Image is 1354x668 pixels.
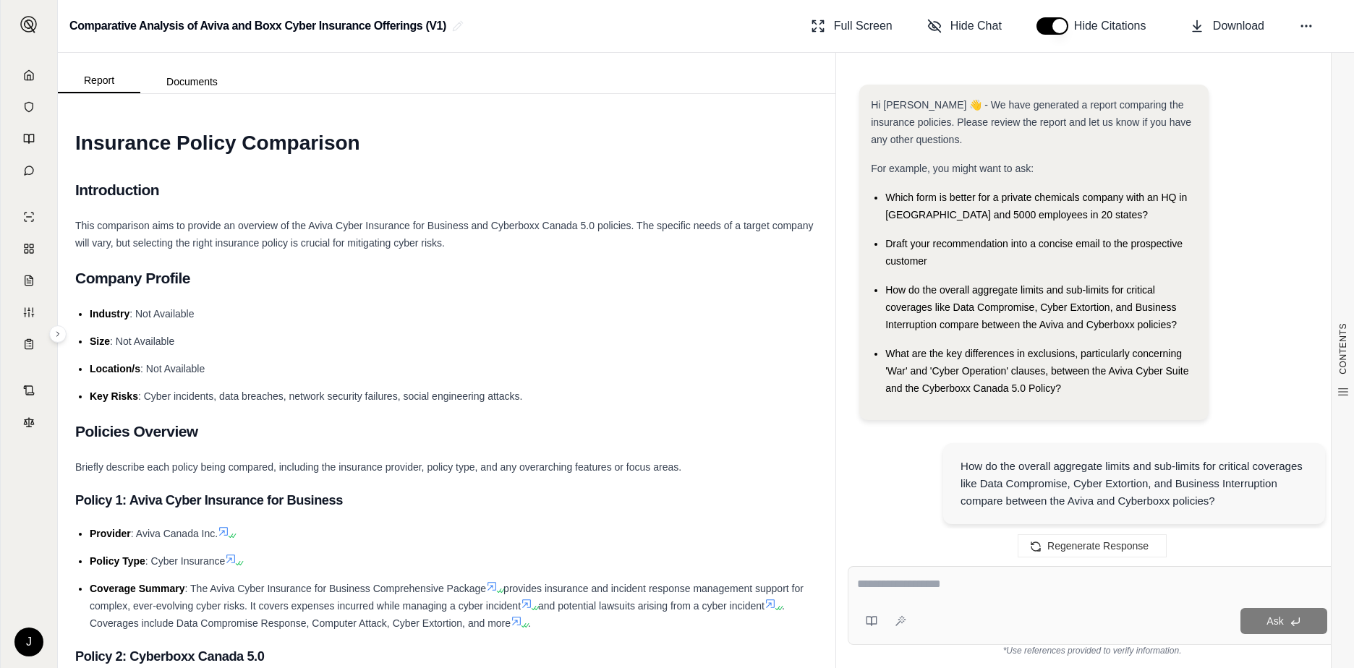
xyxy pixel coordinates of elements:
[90,583,804,612] span: provides insurance and incident response management support for complex, ever-evolving cyber risk...
[69,13,446,39] h2: Comparative Analysis of Aviva and Boxx Cyber Insurance Offerings (V1)
[1184,12,1270,40] button: Download
[871,163,1034,174] span: For example, you might want to ask:
[1266,615,1283,627] span: Ask
[90,555,145,567] span: Policy Type
[9,61,48,90] a: Home
[90,363,140,374] span: Location/s
[90,390,138,402] span: Key Risks
[921,12,1008,40] button: Hide Chat
[885,348,1188,394] span: What are the key differences in exclusions, particularly concerning 'War' and 'Cyber Operation' c...
[1337,323,1349,374] span: CONTENTS
[90,308,129,320] span: Industry
[138,390,523,402] span: : Cyber incidents, data breaches, network security failures, social engineering attacks.
[75,487,818,513] h3: Policy 1: Aviva Cyber Insurance for Business
[961,458,1308,510] div: How do the overall aggregate limits and sub-limits for critical coverages like Data Compromise, C...
[75,220,813,249] span: This comparison aims to provide an overview of the Aviva Cyber Insurance for Business and Cyberbo...
[140,363,205,374] span: : Not Available
[9,408,48,437] a: Legal Search Engine
[9,156,48,185] a: Chat
[9,376,48,405] a: Contract Analysis
[9,298,48,327] a: Custom Report
[75,263,818,294] h2: Company Profile
[9,124,48,153] a: Prompt Library
[1074,17,1155,35] span: Hide Citations
[1018,534,1167,557] button: Regenerate Response
[885,284,1177,330] span: How do the overall aggregate limits and sub-limits for critical coverages like Data Compromise, C...
[75,461,681,473] span: Briefly describe each policy being compared, including the insurance provider, policy type, and a...
[49,325,67,343] button: Expand sidebar
[9,266,48,295] a: Claim Coverage
[871,99,1191,145] span: Hi [PERSON_NAME] 👋 - We have generated a report comparing the insurance policies. Please review t...
[14,628,43,656] div: J
[75,123,818,163] h1: Insurance Policy Comparison
[20,16,38,33] img: Expand sidebar
[9,93,48,121] a: Documents Vault
[75,416,818,447] h2: Policies Overview
[90,335,110,347] span: Size
[75,175,818,205] h2: Introduction
[1240,608,1327,634] button: Ask
[9,234,48,263] a: Policy Comparisons
[1213,17,1264,35] span: Download
[131,528,218,539] span: : Aviva Canada Inc.
[9,202,48,231] a: Single Policy
[950,17,1002,35] span: Hide Chat
[538,600,765,612] span: and potential lawsuits arising from a cyber incident
[834,17,893,35] span: Full Screen
[885,192,1187,220] span: Which form is better for a private chemicals company with an HQ in [GEOGRAPHIC_DATA] and 5000 emp...
[110,335,174,347] span: : Not Available
[140,70,244,93] button: Documents
[145,555,226,567] span: : Cyber Insurance
[805,12,898,40] button: Full Screen
[1047,540,1149,552] span: Regenerate Response
[848,645,1337,656] div: *Use references provided to verify information.
[129,308,194,320] span: : Not Available
[58,69,140,93] button: Report
[14,10,43,39] button: Expand sidebar
[9,330,48,359] a: Coverage Table
[185,583,487,594] span: : The Aviva Cyber Insurance for Business Comprehensive Package
[885,238,1183,267] span: Draft your recommendation into a concise email to the prospective customer
[528,617,531,629] span: .
[90,528,131,539] span: Provider
[90,583,185,594] span: Coverage Summary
